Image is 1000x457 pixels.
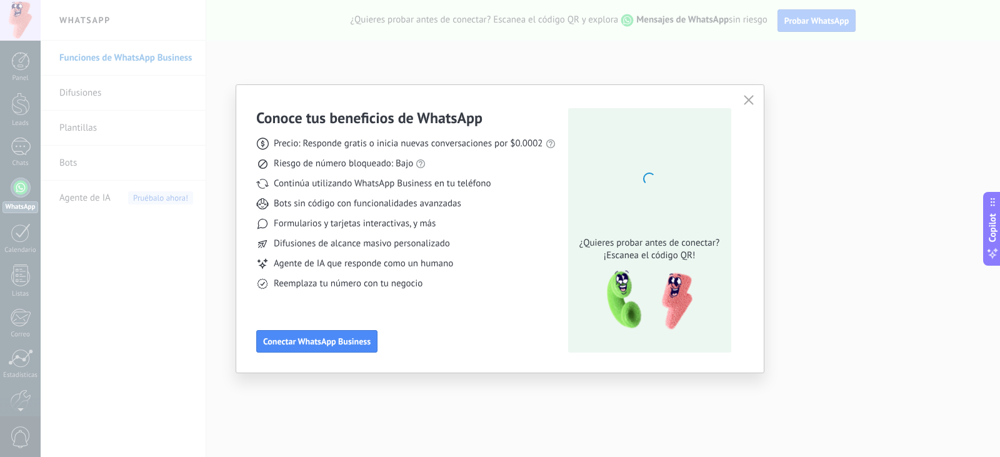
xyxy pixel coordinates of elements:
button: Conectar WhatsApp Business [256,330,377,353]
span: Agente de IA que responde como un humano [274,258,453,270]
span: Conectar WhatsApp Business [263,337,371,346]
span: Formularios y tarjetas interactivas, y más [274,218,436,230]
span: Precio: Responde gratis o inicia nuevas conversaciones por $0.0002 [274,138,543,150]
h3: Conoce tus beneficios de WhatsApp [256,108,482,128]
span: ¡Escanea el código QR! [576,249,723,262]
span: ¿Quieres probar antes de conectar? [576,237,723,249]
span: Riesgo de número bloqueado: Bajo [274,158,413,170]
span: Copilot [986,213,999,242]
span: Reemplaza tu número con tu negocio [274,278,422,290]
span: Difusiones de alcance masivo personalizado [274,238,450,250]
span: Bots sin código con funcionalidades avanzadas [274,198,461,210]
img: qr-pic-1x.png [596,267,695,334]
span: Continúa utilizando WhatsApp Business en tu teléfono [274,178,491,190]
